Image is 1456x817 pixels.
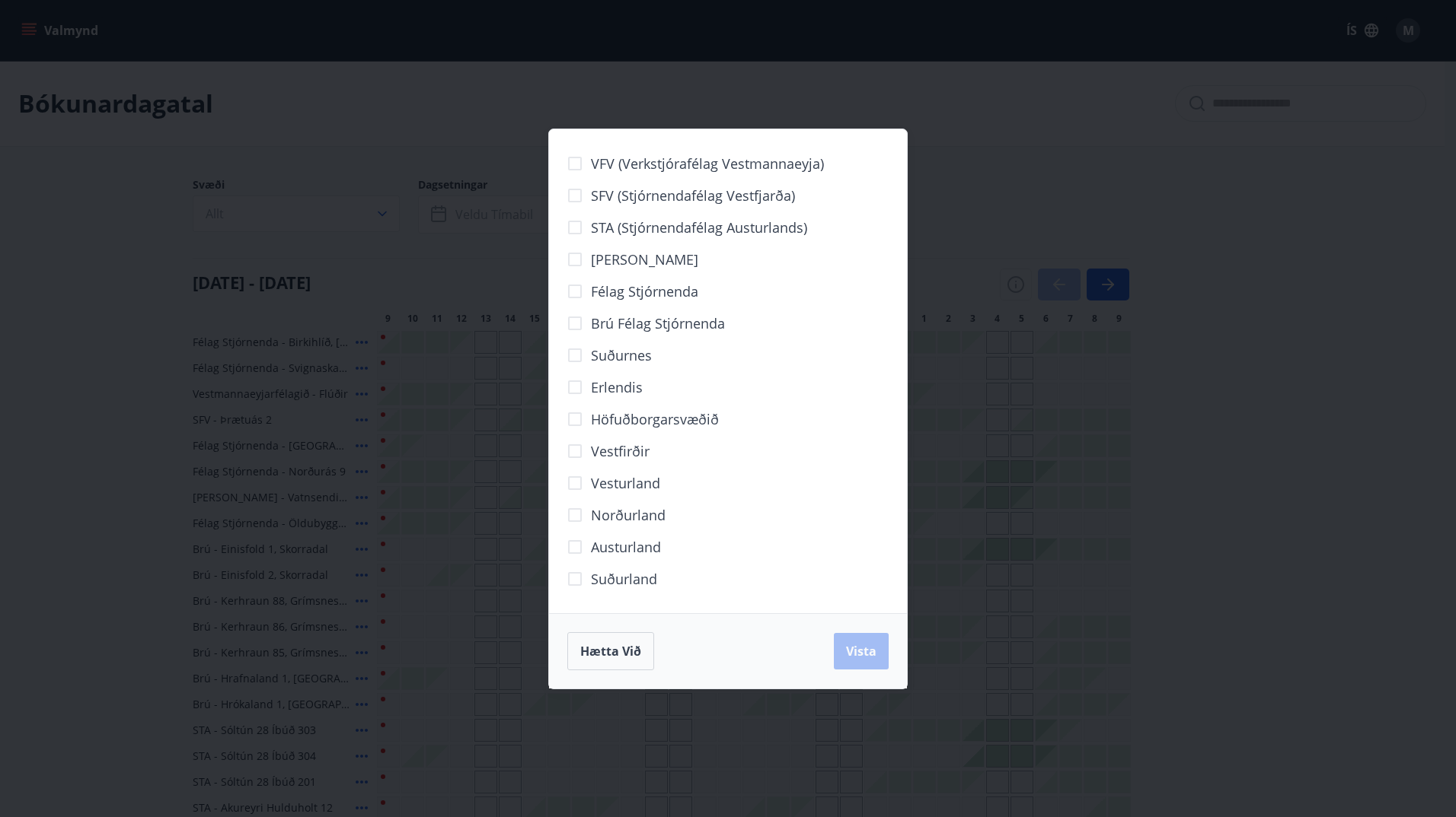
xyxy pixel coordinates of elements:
span: Suðurland [591,569,657,589]
span: STA (Stjórnendafélag Austurlands) [591,218,807,237]
span: Félag stjórnenda [591,281,698,301]
span: Suðurnes [591,345,652,365]
button: Hætta við [567,632,654,670]
span: Höfuðborgarsvæðið [591,409,719,429]
span: Norðurland [591,505,666,525]
span: SFV (Stjórnendafélag Vestfjarða) [591,186,795,205]
span: Vesturland [591,473,660,493]
span: Erlendis [591,377,643,397]
span: Brú félag stjórnenda [591,313,725,333]
span: [PERSON_NAME] [591,250,698,269]
span: Hætta við [580,643,641,660]
span: VFV (Verkstjórafélag Vestmannaeyja) [591,154,824,173]
span: Austurland [591,537,661,557]
span: Vestfirðir [591,441,650,461]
